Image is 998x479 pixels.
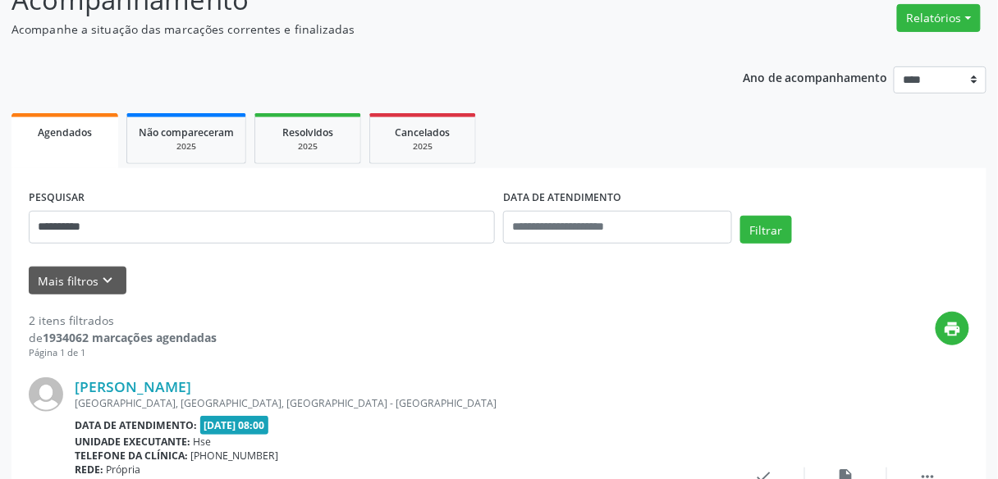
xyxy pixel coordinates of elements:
div: 2 itens filtrados [29,312,217,329]
img: img [29,377,63,412]
button: Relatórios [897,4,981,32]
div: de [29,329,217,346]
i: print [944,320,962,338]
div: 2025 [139,140,234,153]
b: Unidade executante: [75,435,190,449]
div: Página 1 de 1 [29,346,217,360]
i: keyboard_arrow_down [99,271,117,290]
p: Ano de acompanhamento [743,66,888,87]
span: Cancelados [396,125,451,139]
span: Própria [107,463,141,477]
span: Hse [194,435,212,449]
span: Não compareceram [139,125,234,139]
label: DATA DE ATENDIMENTO [503,185,621,211]
a: [PERSON_NAME] [75,377,191,395]
b: Telefone da clínica: [75,449,188,463]
div: 2025 [382,140,464,153]
label: PESQUISAR [29,185,85,211]
button: Mais filtroskeyboard_arrow_down [29,267,126,295]
span: [DATE] 08:00 [200,416,269,435]
div: [GEOGRAPHIC_DATA], [GEOGRAPHIC_DATA], [GEOGRAPHIC_DATA] - [GEOGRAPHIC_DATA] [75,396,723,410]
strong: 1934062 marcações agendadas [43,330,217,345]
span: Resolvidos [282,125,333,139]
b: Data de atendimento: [75,418,197,432]
button: print [936,312,969,345]
span: [PHONE_NUMBER] [191,449,279,463]
div: 2025 [267,140,349,153]
p: Acompanhe a situação das marcações correntes e finalizadas [11,21,694,38]
button: Filtrar [740,216,792,244]
b: Rede: [75,463,103,477]
span: Agendados [38,125,92,139]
